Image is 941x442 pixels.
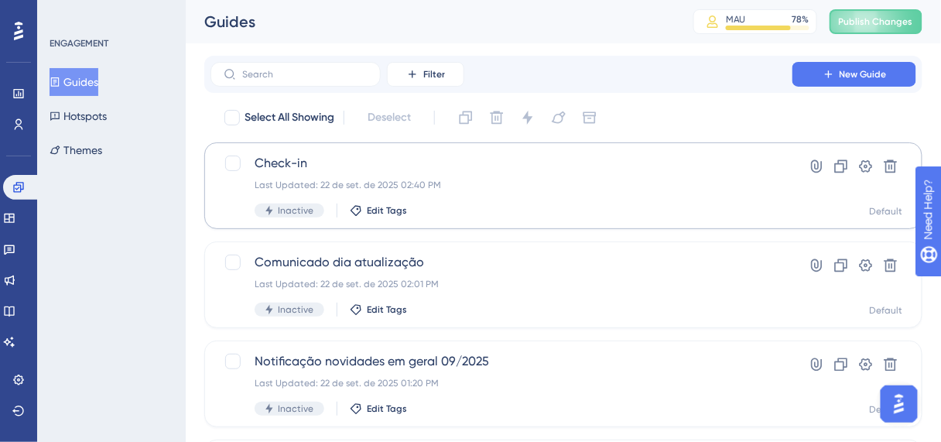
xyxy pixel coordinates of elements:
[870,403,903,416] div: Default
[255,278,748,290] div: Last Updated: 22 de set. de 2025 02:01 PM
[367,403,407,415] span: Edit Tags
[245,108,334,127] span: Select All Showing
[278,403,313,415] span: Inactive
[792,62,916,87] button: New Guide
[423,68,445,81] span: Filter
[367,303,407,316] span: Edit Tags
[50,102,107,130] button: Hotspots
[350,303,407,316] button: Edit Tags
[367,204,407,217] span: Edit Tags
[255,179,748,191] div: Last Updated: 22 de set. de 2025 02:40 PM
[255,154,748,173] span: Check-in
[255,352,748,371] span: Notificação novidades em geral 09/2025
[840,68,887,81] span: New Guide
[870,304,903,317] div: Default
[354,104,425,132] button: Deselect
[204,11,655,33] div: Guides
[368,108,411,127] span: Deselect
[50,68,98,96] button: Guides
[36,4,97,22] span: Need Help?
[870,205,903,218] div: Default
[50,37,108,50] div: ENGAGEMENT
[876,381,922,427] iframe: UserGuiding AI Assistant Launcher
[387,62,464,87] button: Filter
[278,303,313,316] span: Inactive
[792,13,809,26] div: 78 %
[255,253,748,272] span: Comunicado dia atualização
[726,13,746,26] div: MAU
[350,204,407,217] button: Edit Tags
[830,9,922,34] button: Publish Changes
[242,69,368,80] input: Search
[278,204,313,217] span: Inactive
[839,15,913,28] span: Publish Changes
[350,403,407,415] button: Edit Tags
[255,377,748,389] div: Last Updated: 22 de set. de 2025 01:20 PM
[50,136,102,164] button: Themes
